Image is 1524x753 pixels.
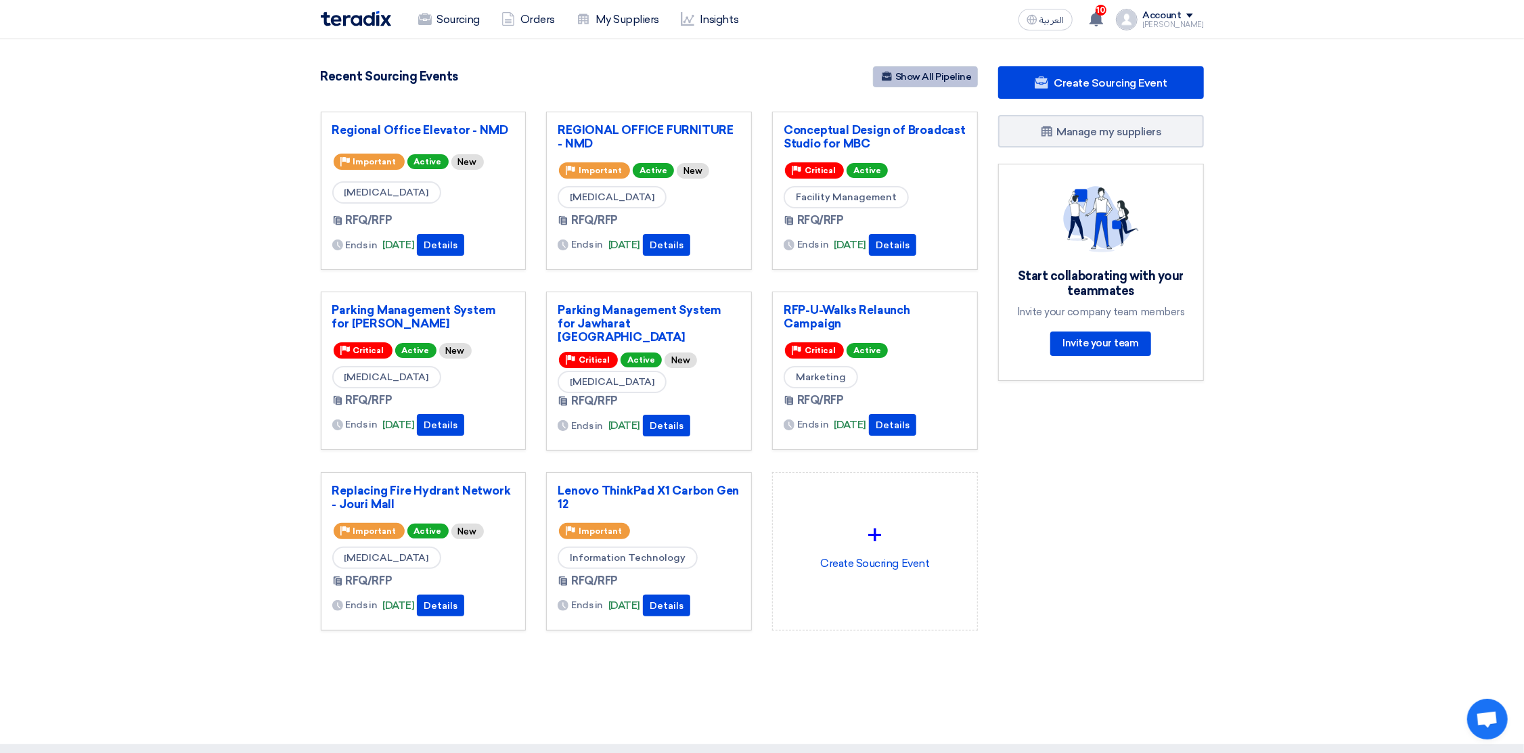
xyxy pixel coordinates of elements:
span: Facility Management [784,186,909,208]
span: [DATE] [382,598,414,614]
span: Important [353,157,397,166]
span: Ends in [346,417,378,432]
button: Details [417,234,464,256]
a: Manage my suppliers [998,115,1204,147]
button: Details [417,414,464,436]
div: New [451,154,484,170]
img: profile_test.png [1116,9,1138,30]
span: Important [353,526,397,536]
span: Active [395,343,436,358]
img: invite_your_team.svg [1063,186,1139,252]
a: My Suppliers [566,5,670,35]
a: Lenovo ThinkPad X1 Carbon Gen 12 [558,484,740,511]
button: Details [643,234,690,256]
span: [MEDICAL_DATA] [332,366,441,388]
span: Critical [805,346,836,355]
span: Active [847,343,888,358]
span: Active [407,154,449,169]
span: [DATE] [834,417,866,433]
span: Information Technology [558,547,698,569]
span: RFQ/RFP [797,212,844,229]
span: Ends in [797,237,829,252]
span: Ends in [571,598,603,612]
button: العربية [1018,9,1073,30]
button: Details [869,234,916,256]
a: Show All Pipeline [873,66,978,87]
div: [PERSON_NAME] [1143,21,1204,28]
span: [DATE] [608,237,640,253]
span: RFQ/RFP [571,573,618,589]
div: Create Soucring Event [784,484,966,603]
span: RFQ/RFP [346,212,393,229]
div: Account [1143,10,1182,22]
div: + [784,515,966,555]
span: RFQ/RFP [571,393,618,409]
span: Marketing [784,366,858,388]
a: Regional Office Elevator - NMD [332,123,515,137]
span: Critical [579,355,610,365]
button: Details [417,595,464,616]
span: Ends in [571,419,603,433]
button: Details [869,414,916,436]
span: [DATE] [608,598,640,614]
span: Active [407,524,449,539]
span: RFQ/RFP [571,212,618,229]
a: Conceptual Design of Broadcast Studio for MBC [784,123,966,150]
span: Critical [353,346,384,355]
a: Replacing Fire Hydrant Network - Jouri Mall [332,484,515,511]
span: [DATE] [834,237,866,253]
div: New [665,352,697,368]
a: Sourcing [407,5,491,35]
span: Create Sourcing Event [1054,76,1167,89]
span: Ends in [346,238,378,252]
span: Ends in [571,237,603,252]
a: RFP-U-Walks Relaunch Campaign [784,303,966,330]
span: [DATE] [608,418,640,434]
a: REGIONAL OFFICE FURNITURE - NMD [558,123,740,150]
a: Parking Management System for Jawharat [GEOGRAPHIC_DATA] [558,303,740,344]
button: Details [643,415,690,436]
a: Insights [670,5,749,35]
span: Active [847,163,888,178]
div: Invite your company team members [1015,306,1187,318]
span: [DATE] [382,237,414,253]
span: [DATE] [382,417,414,433]
span: Active [633,163,674,178]
span: Critical [805,166,836,175]
span: Ends in [346,598,378,612]
button: Details [643,595,690,616]
span: [MEDICAL_DATA] [332,547,441,569]
div: Open chat [1467,699,1508,739]
div: New [439,343,472,359]
img: Teradix logo [321,11,391,26]
div: New [451,524,484,539]
span: 10 [1096,5,1106,16]
div: New [677,163,709,179]
a: Orders [491,5,566,35]
span: [MEDICAL_DATA] [558,186,667,208]
span: [MEDICAL_DATA] [332,181,441,204]
span: RFQ/RFP [346,573,393,589]
span: Ends in [797,417,829,432]
span: Active [621,352,662,367]
div: Start collaborating with your teammates [1015,269,1187,299]
span: Important [579,526,622,536]
span: RFQ/RFP [797,392,844,409]
span: Important [579,166,622,175]
span: العربية [1040,16,1064,25]
span: RFQ/RFP [346,392,393,409]
a: Parking Management System for [PERSON_NAME] [332,303,515,330]
h4: Recent Sourcing Events [321,69,458,84]
span: [MEDICAL_DATA] [558,371,667,393]
a: Invite your team [1050,332,1150,356]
